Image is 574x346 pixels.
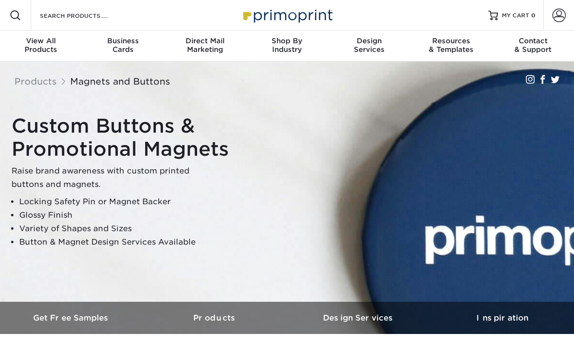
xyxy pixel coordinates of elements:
h1: Custom Buttons & Promotional Magnets [12,114,252,161]
li: Button & Magnet Design Services Available [19,235,252,249]
span: Business [82,37,164,45]
div: Cards [82,37,164,54]
img: Primoprint [239,5,335,25]
a: Products [14,76,57,86]
p: Raise brand awareness with custom printed buttons and magnets. [12,164,252,191]
a: DesignServices [328,31,410,62]
a: Direct MailMarketing [164,31,246,62]
li: Locking Safety Pin or Magnet Backer [19,195,252,209]
span: 0 [531,12,536,19]
span: Direct Mail [164,37,246,45]
span: MY CART [502,12,529,20]
li: Glossy Finish [19,209,252,222]
span: Shop By [246,37,328,45]
div: Marketing [164,37,246,54]
a: Design Services [287,302,431,334]
div: & Templates [410,37,492,54]
a: Products [144,302,287,334]
div: & Support [492,37,574,54]
span: Contact [492,37,574,45]
a: Magnets and Buttons [70,76,170,86]
a: Contact& Support [492,31,574,62]
span: Resources [410,37,492,45]
h3: Products [144,313,287,322]
input: SEARCH PRODUCTS..... [39,10,133,21]
div: Services [328,37,410,54]
h3: Design Services [287,313,431,322]
li: Variety of Shapes and Sizes [19,222,252,235]
span: Design [328,37,410,45]
a: BusinessCards [82,31,164,62]
a: Shop ByIndustry [246,31,328,62]
div: Industry [246,37,328,54]
a: Resources& Templates [410,31,492,62]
